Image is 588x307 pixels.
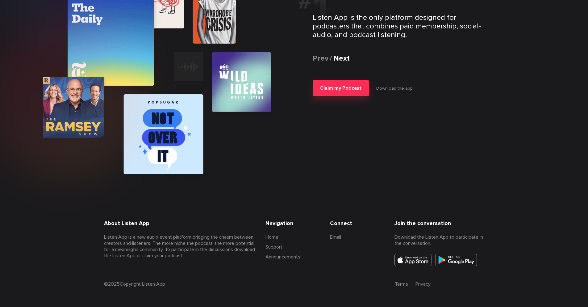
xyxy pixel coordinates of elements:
[394,220,484,227] h3: Join the conversation
[330,234,341,240] a: Email
[394,254,432,266] img: App Store
[415,281,431,287] a: Privacy
[104,234,258,259] p: Listen App is a new audio event platform bridging the chasm between creators and listeners. The m...
[376,86,413,91] a: Download the app
[265,220,323,227] h3: Navigation
[265,254,300,260] a: Announcements
[265,244,282,250] a: Support
[330,220,387,227] h3: Connect
[104,220,258,227] h3: About Listen App
[313,54,499,63] div: /
[104,281,387,287] section: © 2025 Copyright Listen App
[265,234,278,240] a: Home
[395,281,408,287] a: Terms
[313,54,328,63] div: Previous slide
[313,80,369,96] button: Claim my Podcast
[333,54,350,63] div: Next slide
[313,13,484,39] p: Listen App is the only platform designed for podcasters that combines paid membership, social-aud...
[435,254,477,266] img: Play Store
[394,234,484,246] p: Download the Listen App to participate in the conversation.
[320,85,361,91] span: Claim my Podcast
